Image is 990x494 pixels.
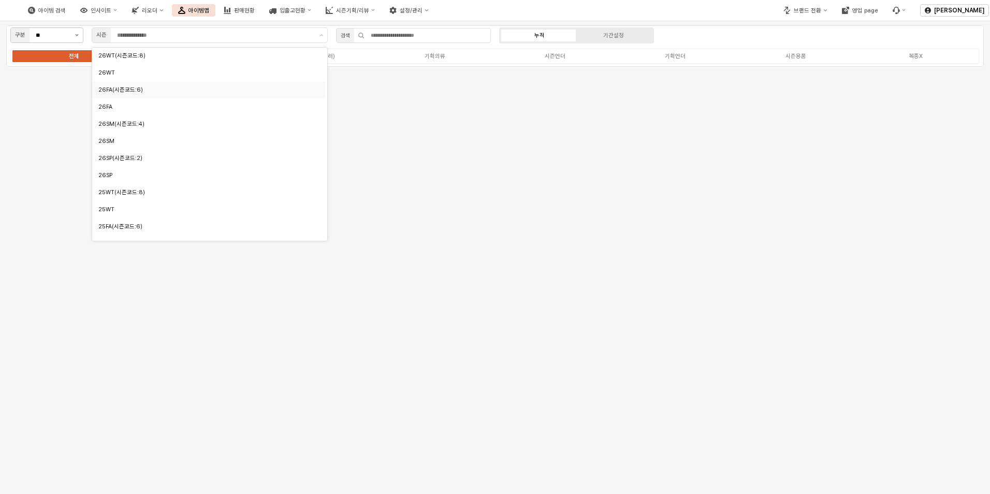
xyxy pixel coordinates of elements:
[38,7,66,14] div: 아이템 검색
[142,7,157,14] div: 리오더
[503,31,577,40] label: 누적
[98,120,313,128] div: 26SM(시즌코드:4)
[836,4,884,17] div: 영업 page
[74,4,123,17] div: 인사이트
[96,31,107,40] div: 시즌
[603,32,624,39] div: 기간설정
[98,52,313,60] div: 26WT(시즌코드:8)
[336,7,369,14] div: 시즌기획/리뷰
[852,7,878,14] div: 영업 page
[98,69,313,77] div: 26WT
[785,53,806,60] div: 시즌용품
[794,7,821,14] div: 브랜드 전환
[172,4,215,17] div: 아이템맵
[125,4,169,17] div: 리오더
[736,52,856,61] label: 시즌용품
[315,28,327,42] button: 제안 사항 표시
[280,7,305,14] div: 입출고현황
[263,4,317,17] div: 입출고현황
[98,188,313,196] div: 25WT(시즌코드:8)
[188,7,209,14] div: 아이템맵
[69,53,79,60] div: 전체
[534,32,545,39] div: 누적
[777,4,833,17] div: 브랜드 전환
[577,31,651,40] label: 기간설정
[495,52,615,61] label: 시즌언더
[934,6,984,14] p: [PERSON_NAME]
[92,47,327,241] div: Select an option
[98,154,313,162] div: 26SP(시즌코드:2)
[400,7,423,14] div: 설정/관리
[98,103,313,111] div: 26FA
[234,7,255,14] div: 판매현황
[98,171,313,179] div: 26SP
[22,4,72,17] div: 아이템 검색
[615,52,735,61] label: 기획언더
[71,28,83,42] button: 제안 사항 표시
[217,4,261,17] div: 판매현황
[98,223,313,230] div: 25FA(시즌코드:6)
[545,53,565,60] div: 시즌언더
[909,53,923,60] div: 복종X
[425,53,445,60] div: 기획의류
[383,4,434,17] div: 설정/관리
[98,86,313,94] div: 26FA(시즌코드:6)
[98,137,313,145] div: 26SM
[856,52,976,61] label: 복종X
[15,31,25,40] div: 구분
[886,4,912,17] div: 버그 제보 및 기능 개선 요청
[375,52,495,61] label: 기획의류
[91,7,111,14] div: 인사이트
[341,31,350,40] div: 검색
[14,52,134,61] label: 전체
[98,240,313,248] div: 25FA
[98,206,313,213] div: 25WT
[665,53,686,60] div: 기획언더
[319,4,381,17] div: 시즌기획/리뷰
